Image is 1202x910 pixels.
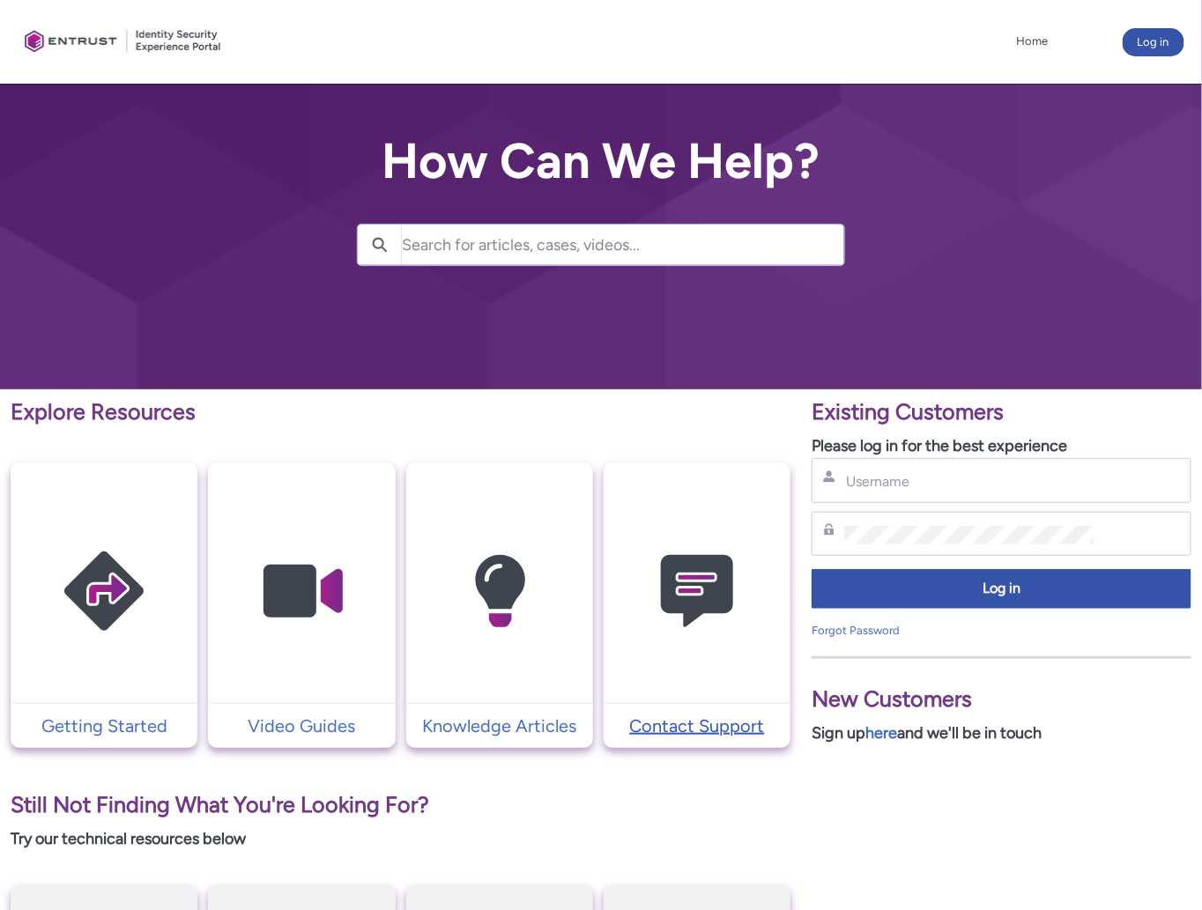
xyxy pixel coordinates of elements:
a: here [865,723,897,743]
p: New Customers [812,683,1191,716]
a: Getting Started [11,713,197,739]
p: Sign up and we'll be in touch [812,721,1191,745]
p: Still Not Finding What You're Looking For? [11,788,790,822]
img: Getting Started [20,497,188,686]
p: Please log in for the best experience [812,434,1191,458]
p: Try our technical resources below [11,827,790,851]
p: Getting Started [19,713,189,739]
input: Search for articles, cases, videos... [402,225,844,265]
p: Video Guides [217,713,386,739]
img: Knowledge Articles [416,497,583,686]
p: Existing Customers [812,396,1191,429]
a: Video Guides [208,713,395,739]
img: Video Guides [219,497,386,686]
button: Log in [812,569,1191,609]
p: Contact Support [612,713,783,739]
a: Home [1012,28,1052,55]
input: Username [844,472,1094,491]
button: Search [358,225,402,265]
button: Log in [1123,28,1184,56]
p: Explore Resources [11,396,790,429]
img: Contact Support [613,497,781,686]
p: Knowledge Articles [415,713,584,739]
h2: How Can We Help? [357,134,845,189]
a: Knowledge Articles [406,713,593,739]
a: Contact Support [604,713,791,739]
a: Forgot Password [812,624,900,637]
span: Log in [823,579,1180,599]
